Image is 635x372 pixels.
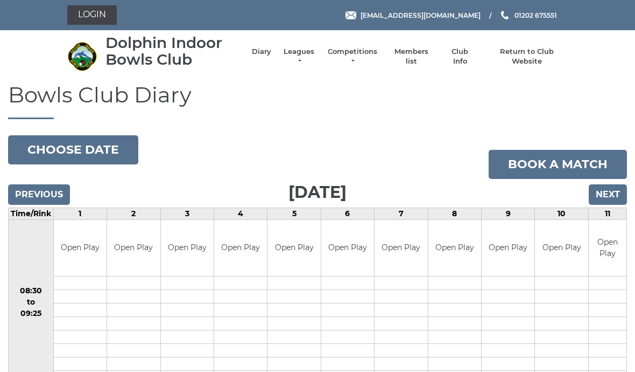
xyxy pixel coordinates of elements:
[444,47,476,66] a: Club Info
[486,47,568,66] a: Return to Club Website
[67,5,117,25] a: Login
[375,208,428,219] td: 7
[282,47,316,66] a: Leagues
[535,208,588,219] td: 10
[327,47,378,66] a: Competitions
[267,208,321,219] td: 5
[67,42,97,71] img: Dolphin Indoor Bowls Club
[481,208,534,219] td: 9
[321,208,374,219] td: 6
[501,11,509,19] img: Phone us
[428,208,481,219] td: 8
[499,10,557,20] a: Phone us 01202 675551
[589,184,627,205] input: Next
[214,208,267,219] td: 4
[160,208,214,219] td: 3
[345,10,481,20] a: Email [EMAIL_ADDRESS][DOMAIN_NAME]
[361,11,481,19] span: [EMAIL_ADDRESS][DOMAIN_NAME]
[9,208,54,219] td: Time/Rink
[389,47,433,66] a: Members list
[53,208,107,219] td: 1
[107,208,160,219] td: 2
[105,35,241,68] div: Dolphin Indoor Bowls Club
[8,83,627,119] h1: Bowls Club Diary
[535,220,588,277] td: Open Play
[8,184,70,205] input: Previous
[589,220,626,277] td: Open Play
[54,220,107,277] td: Open Play
[107,220,160,277] td: Open Play
[428,220,481,277] td: Open Play
[345,11,356,19] img: Email
[375,220,427,277] td: Open Play
[514,11,557,19] span: 01202 675551
[588,208,626,219] td: 11
[252,47,271,57] a: Diary
[489,150,627,179] a: Book a match
[8,135,138,164] button: Choose date
[267,220,320,277] td: Open Play
[321,220,374,277] td: Open Play
[214,220,267,277] td: Open Play
[161,220,214,277] td: Open Play
[482,220,534,277] td: Open Play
